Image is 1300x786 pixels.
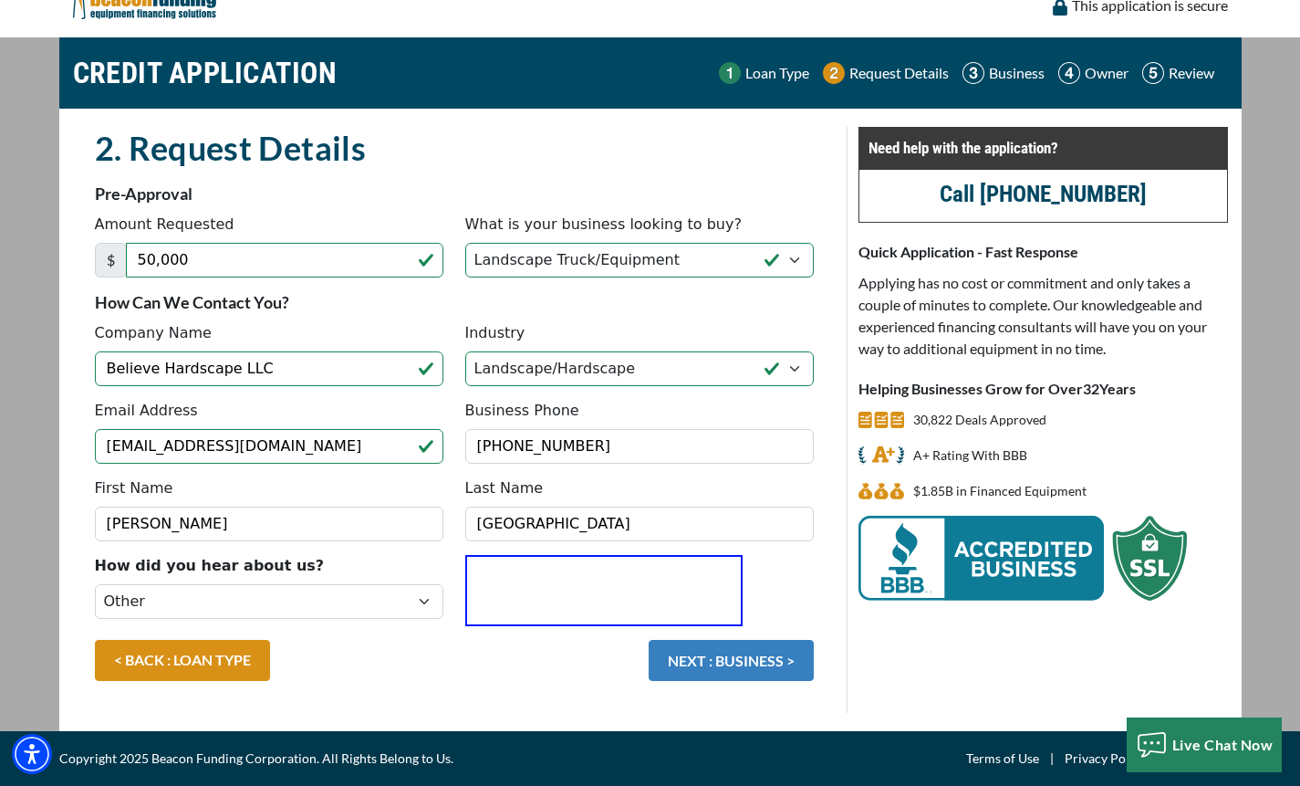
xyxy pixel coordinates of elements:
label: Amount Requested [95,214,234,236]
a: call (847) 897-2499 [940,181,1147,207]
span: Live Chat Now [1172,736,1274,753]
label: How did you hear about us? [95,555,325,577]
img: Step 3 [962,62,984,84]
p: Business [989,62,1045,84]
label: Email Address [95,400,198,422]
label: Last Name [465,477,544,499]
div: Accessibility Menu [12,734,52,774]
iframe: reCAPTCHA [465,555,743,626]
p: Request Details [849,62,949,84]
span: Copyright 2025 Beacon Funding Corporation. All Rights Belong to Us. [59,748,453,770]
h1: CREDIT APPLICATION [73,47,338,100]
p: How Can We Contact You? [95,291,814,313]
a: Privacy Policy [1065,748,1146,770]
img: Step 5 [1142,62,1164,84]
p: Applying has no cost or commitment and only takes a couple of minutes to complete. Our knowledgea... [858,272,1228,360]
img: BBB Acredited Business and SSL Protection [858,516,1187,601]
label: Industry [465,322,525,344]
h2: 2. Request Details [95,127,814,169]
span: $ [95,243,127,278]
span: 32 [1083,380,1099,397]
img: Step 4 [1058,62,1080,84]
a: Terms of Use [966,748,1039,770]
p: Pre-Approval [95,183,814,204]
label: Business Phone [465,400,579,422]
img: Step 1 [719,62,741,84]
button: Live Chat Now [1127,718,1283,772]
p: Owner [1085,62,1128,84]
p: Need help with the application? [868,137,1218,159]
p: A+ Rating With BBB [913,445,1027,466]
label: Company Name [95,322,212,344]
label: First Name [95,477,173,499]
p: Loan Type [745,62,809,84]
a: < BACK : LOAN TYPE [95,640,270,681]
button: NEXT : BUSINESS > [649,640,814,681]
p: $1,847,312,155 in Financed Equipment [913,480,1087,502]
p: 30,822 Deals Approved [913,409,1046,431]
span: | [1039,748,1065,770]
img: Step 2 [823,62,845,84]
p: Helping Businesses Grow for Over Years [858,378,1228,400]
p: Review [1169,62,1214,84]
label: What is your business looking to buy? [465,214,742,236]
p: Quick Application - Fast Response [858,241,1228,263]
